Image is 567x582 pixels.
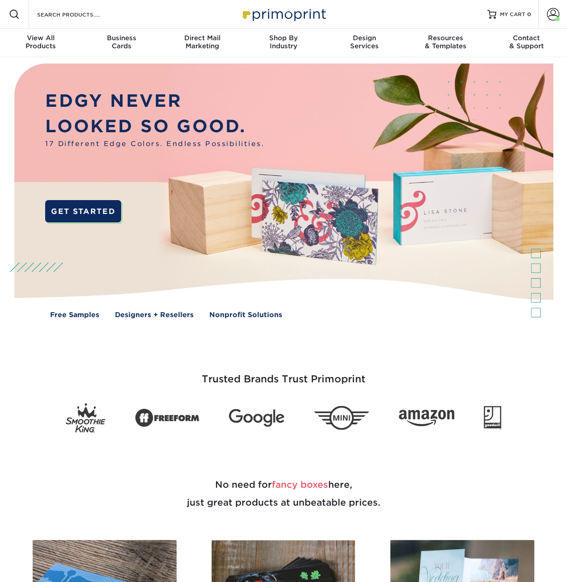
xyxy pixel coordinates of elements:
[500,11,525,18] span: MY CART
[45,139,264,149] span: 17 Different Edge Colors. Endless Possibilities.
[162,34,243,42] span: Direct Mail
[486,34,567,42] span: Contact
[209,310,282,320] a: Nonprofit Solutions
[405,29,486,57] a: Resources& Templates
[272,479,328,490] span: fancy boxes
[243,29,324,57] a: Shop ByIndustry
[486,29,567,57] a: Contact& Support
[324,34,405,50] div: Services
[324,29,405,57] a: DesignServices
[45,113,264,139] p: LOOKED SO GOOD.
[399,410,454,427] img: Amazon
[243,34,324,42] span: Shop By
[22,352,545,396] h3: Trusted Brands Trust Primoprint
[45,88,264,113] p: EDGY NEVER
[239,4,328,24] img: Primoprint
[243,34,324,50] div: Industry
[162,34,243,50] div: Marketing
[22,454,545,533] h2: No need for here, just great products at unbeatable prices.
[229,409,284,427] img: Google
[405,34,486,50] div: & Templates
[81,29,162,57] a: BusinessCards
[314,406,369,430] img: Mini
[324,34,405,42] span: Design
[36,9,123,20] input: SEARCH PRODUCTS.....
[66,403,106,433] img: Smoothie King
[115,310,194,320] a: Designers + Resellers
[81,34,162,50] div: Cards
[405,34,486,42] span: Resources
[135,404,199,432] img: Freeform
[527,11,531,17] span: 0
[50,310,99,320] a: Free Samples
[162,29,243,57] a: Direct MailMarketing
[484,406,501,430] img: Goodwill
[45,200,121,222] a: GET STARTED
[486,34,567,50] div: & Support
[81,34,162,42] span: Business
